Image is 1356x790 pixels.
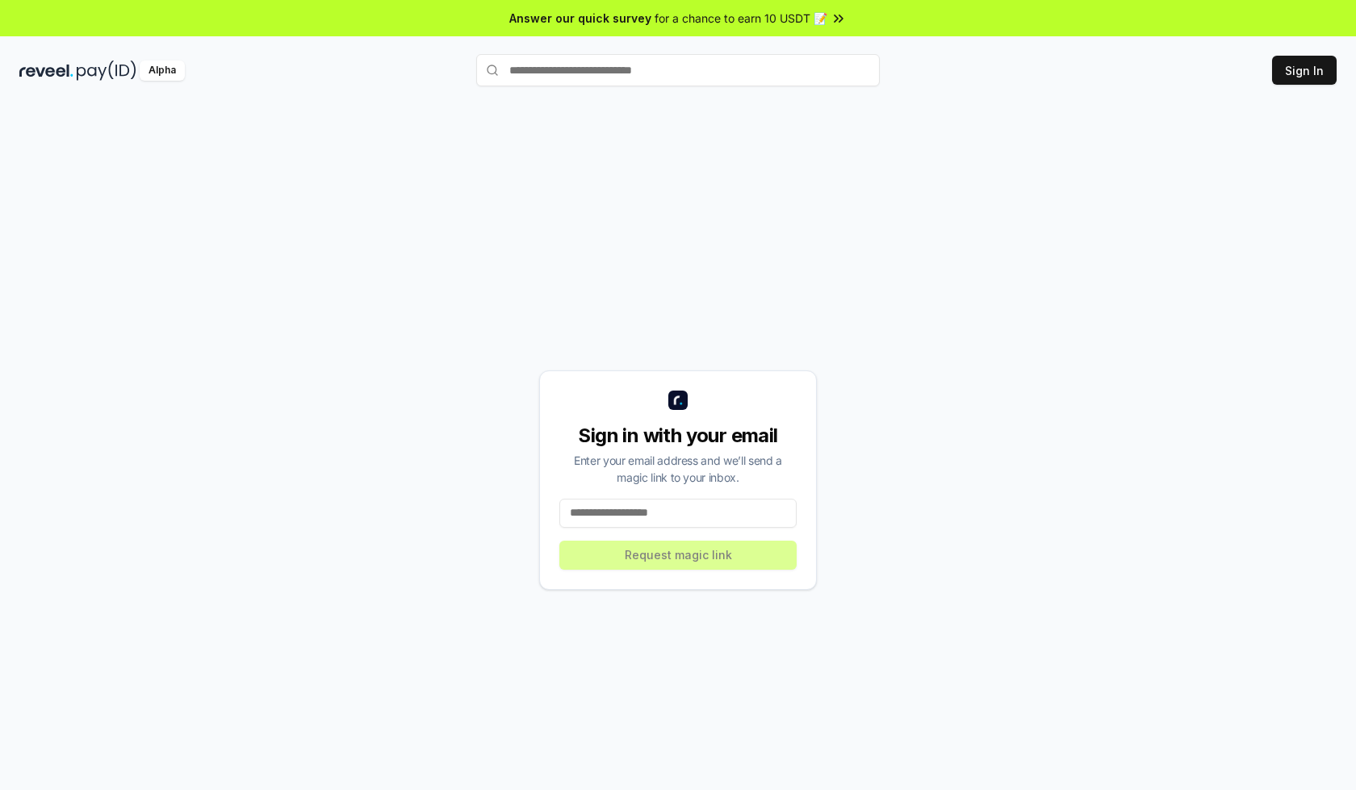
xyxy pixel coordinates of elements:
[559,452,797,486] div: Enter your email address and we’ll send a magic link to your inbox.
[19,61,73,81] img: reveel_dark
[77,61,136,81] img: pay_id
[655,10,827,27] span: for a chance to earn 10 USDT 📝
[668,391,688,410] img: logo_small
[509,10,651,27] span: Answer our quick survey
[559,423,797,449] div: Sign in with your email
[140,61,185,81] div: Alpha
[1272,56,1337,85] button: Sign In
